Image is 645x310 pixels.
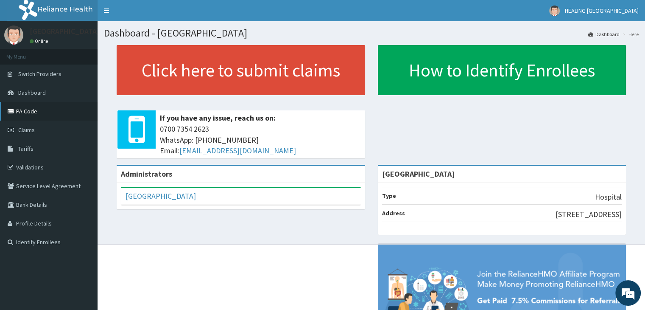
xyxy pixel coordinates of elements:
b: Type [382,192,396,200]
b: Administrators [121,169,172,179]
h1: Dashboard - [GEOGRAPHIC_DATA] [104,28,639,39]
a: [GEOGRAPHIC_DATA] [126,191,196,201]
a: How to Identify Enrollees [378,45,626,95]
span: Tariffs [18,145,34,152]
b: Address [382,209,405,217]
span: Dashboard [18,89,46,96]
li: Here [620,31,639,38]
span: Switch Providers [18,70,61,78]
b: If you have any issue, reach us on: [160,113,276,123]
p: Hospital [595,192,622,203]
p: [GEOGRAPHIC_DATA] [30,28,100,35]
p: [STREET_ADDRESS] [556,209,622,220]
img: User Image [549,6,560,16]
span: HEALING [GEOGRAPHIC_DATA] [565,7,639,14]
img: User Image [4,25,23,45]
span: 0700 7354 2623 WhatsApp: [PHONE_NUMBER] Email: [160,124,361,156]
a: [EMAIL_ADDRESS][DOMAIN_NAME] [179,146,296,155]
span: Claims [18,126,35,134]
a: Online [30,38,50,44]
strong: [GEOGRAPHIC_DATA] [382,169,455,179]
a: Dashboard [588,31,620,38]
a: Click here to submit claims [117,45,365,95]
